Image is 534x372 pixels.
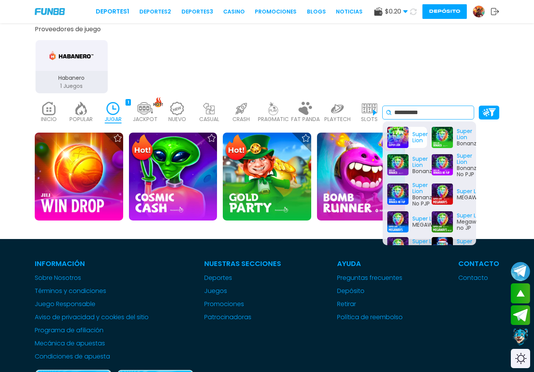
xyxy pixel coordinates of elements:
[458,273,499,283] a: Contacto
[324,115,351,123] p: PLAYTECH
[255,8,297,16] a: Promociones
[137,102,153,115] img: jackpot_light.webp
[105,115,122,123] p: JUGAR
[258,115,289,123] p: PRAGMATIC
[385,7,408,16] span: $ 0.20
[266,102,281,115] img: pragmatic_light.webp
[337,258,403,269] p: Ayuda
[337,313,403,322] a: Política de reembolso
[35,286,149,296] a: Términos y condiciones
[36,74,108,82] p: Habanero
[130,133,155,163] img: Hot
[35,8,65,15] img: Company Logo
[223,133,311,221] img: Gold Party
[337,300,403,309] a: Retirar
[41,115,57,123] p: INICIO
[362,102,377,115] img: slots_light.webp
[105,102,121,115] img: recent_active.webp
[35,326,149,335] a: Programa de afiliación
[168,115,186,123] p: NUEVO
[96,7,129,16] a: Deportes1
[70,115,93,123] p: POPULAR
[511,261,530,281] button: Join telegram channel
[204,273,281,283] a: Deportes
[35,133,123,221] img: Win Drop
[32,39,111,94] button: Habanero
[204,258,281,269] p: Nuestras Secciones
[181,8,213,16] a: Deportes3
[361,115,378,123] p: SLOTS
[337,286,403,296] a: Depósito
[223,8,245,16] a: CASINO
[473,5,491,18] a: Avatar
[153,97,163,108] img: hot
[307,8,326,16] a: BLOGS
[35,352,149,361] a: Condiciones de apuesta
[458,258,499,269] p: Contacto
[204,286,227,296] button: Juegos
[139,8,171,16] a: Deportes2
[317,133,405,221] img: Bomb Runner
[298,102,313,115] img: fat_panda_light.webp
[336,8,363,16] a: NOTICIAS
[511,327,530,347] button: Contact customer service
[291,115,320,123] p: FAT PANDA
[473,6,485,17] img: Avatar
[170,102,185,115] img: new_light.webp
[133,115,158,123] p: JACKPOT
[337,273,403,283] a: Preguntas frecuentes
[35,313,149,322] a: Aviso de privacidad y cookies del sitio
[204,313,281,322] a: Patrocinadoras
[35,273,149,283] a: Sobre Nosotros
[204,300,281,309] a: Promociones
[234,102,249,115] img: crash_light.webp
[511,283,530,303] button: scroll up
[125,99,131,106] div: 1
[35,300,149,309] a: Juego Responsable
[232,115,250,123] p: CRASH
[511,305,530,325] button: Join telegram
[36,82,108,90] p: 1 Juegos
[482,108,496,116] img: Platform Filter
[224,133,249,163] img: Hot
[199,115,219,123] p: CASUAL
[511,349,530,368] div: Switch theme
[41,102,57,115] img: home_light.webp
[202,102,217,115] img: casual_light.webp
[129,133,217,221] img: Cosmic Cash
[47,45,96,66] img: Habanero
[73,102,89,115] img: popular_light.webp
[422,4,467,19] button: Depósito
[330,102,345,115] img: playtech_light.webp
[35,25,101,33] button: Proveedores de juego
[35,339,149,348] a: Mecánica de apuestas
[35,258,149,269] p: Información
